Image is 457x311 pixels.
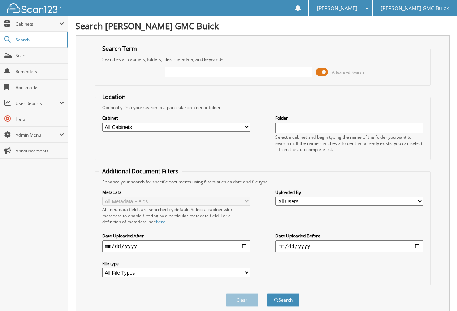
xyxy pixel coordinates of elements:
[99,167,182,175] legend: Additional Document Filters
[99,45,141,53] legend: Search Term
[317,6,357,10] span: [PERSON_NAME]
[156,219,165,225] a: here
[267,293,299,307] button: Search
[421,276,457,311] iframe: Chat Widget
[275,233,423,239] label: Date Uploaded Before
[16,100,59,106] span: User Reports
[16,37,63,43] span: Search
[275,189,423,195] label: Uploaded By
[102,233,250,239] label: Date Uploaded After
[16,116,64,122] span: Help
[226,293,258,307] button: Clear
[275,115,423,121] label: Folder
[7,3,61,13] img: scan123-logo-white.svg
[102,206,250,225] div: All metadata fields are searched by default. Select a cabinet with metadata to enable filtering b...
[332,70,364,75] span: Advanced Search
[76,20,450,32] h1: Search [PERSON_NAME] GMC Buick
[381,6,449,10] span: [PERSON_NAME] GMC Buick
[16,148,64,154] span: Announcements
[16,21,59,27] span: Cabinets
[102,115,250,121] label: Cabinet
[16,84,64,90] span: Bookmarks
[16,53,64,59] span: Scan
[102,240,250,252] input: start
[16,132,59,138] span: Admin Menu
[275,240,423,252] input: end
[99,93,129,101] legend: Location
[99,179,427,185] div: Enhance your search for specific documents using filters such as date and file type.
[275,134,423,152] div: Select a cabinet and begin typing the name of the folder you want to search in. If the name match...
[102,261,250,267] label: File type
[99,56,427,62] div: Searches all cabinets, folders, files, metadata, and keywords
[102,189,250,195] label: Metadata
[16,68,64,75] span: Reminders
[99,105,427,111] div: Optionally limit your search to a particular cabinet or folder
